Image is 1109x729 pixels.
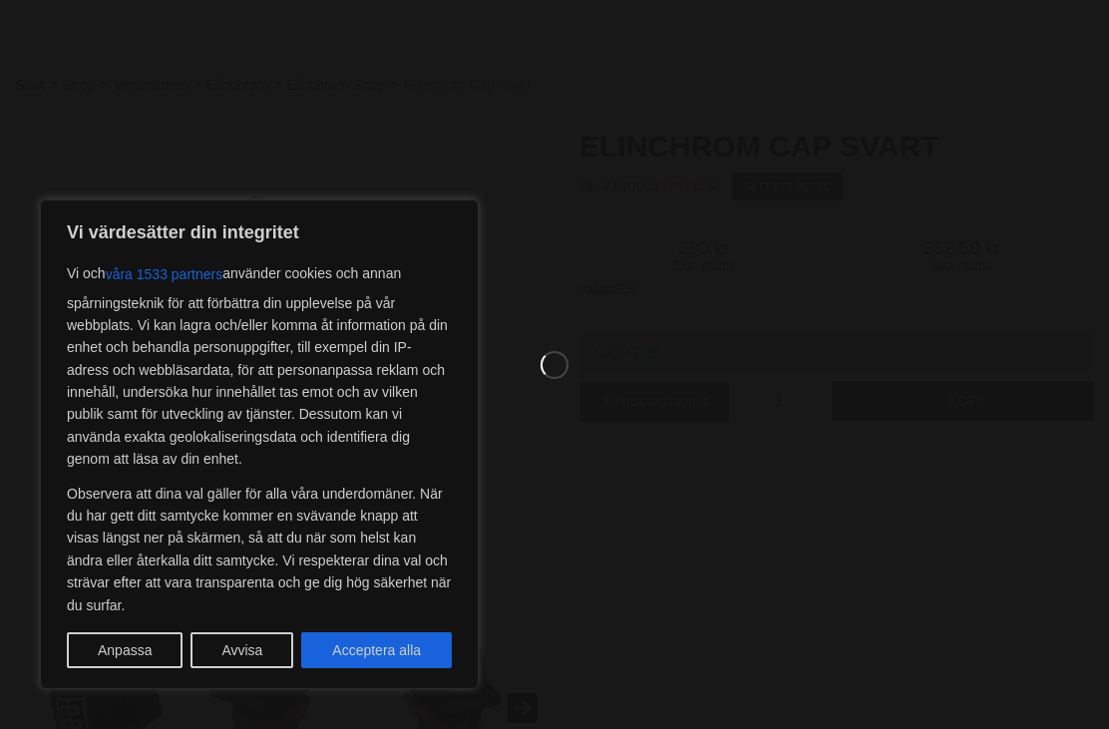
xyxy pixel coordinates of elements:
[301,632,452,668] button: Acceptera alla
[67,220,452,244] p: Vi värdesätter din integritet
[541,351,568,379] div: Loading...
[67,632,183,668] button: Anpassa
[40,199,479,689] div: Vi värdesätter din integritet
[190,632,293,668] button: Avvisa
[67,483,452,616] p: Observera att dina val gäller för alla våra underdomäner. När du har gett ditt samtycke kommer en...
[106,256,223,292] button: våra 1533 partners
[67,256,452,471] p: Vi och använder cookies och annan spårningsteknik för att förbättra din upplevelse på vår webbpla...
